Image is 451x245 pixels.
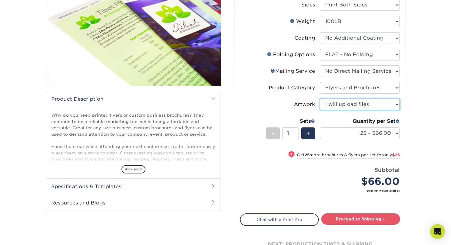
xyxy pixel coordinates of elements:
span: ! [291,151,292,158]
div: Weight [290,18,315,25]
h2: Resources and Blogs [46,195,221,211]
span: $28 [392,153,400,157]
div: Mailing Service [270,68,315,75]
small: Get more brochures & flyers per set for [297,153,400,159]
strong: Subtotal [374,166,400,173]
a: Proceed to Shipping [321,213,400,224]
span: show more [121,165,145,173]
div: Sides [301,1,315,9]
div: Artwork [294,101,315,108]
span: - [272,129,274,138]
span: only [383,153,400,157]
div: Sets [266,118,315,125]
span: + [306,129,310,138]
p: Why do you need printed flyers or custom business brochures? They continue to be a reliable marke... [51,112,216,187]
div: Open Intercom Messenger [430,224,445,239]
div: Coating [295,34,315,42]
h2: Specifications & Templates [46,178,221,194]
a: Chat with a Print Pro [240,213,319,226]
small: *Does not include postage [245,189,400,192]
div: $66.00 [325,174,400,189]
div: Folding Options [267,51,315,58]
div: Product Category [269,84,315,91]
div: Quantity per Set [320,118,400,125]
h2: Product Description [46,91,221,107]
strong: 25 [305,153,310,157]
